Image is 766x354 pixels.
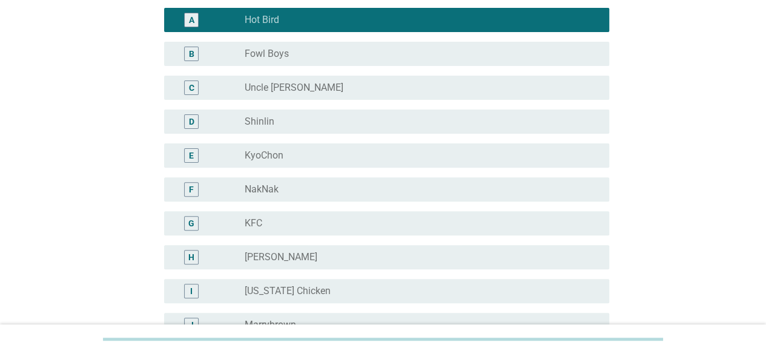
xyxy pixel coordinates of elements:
label: Marrybrown [245,319,296,331]
label: Shinlin [245,116,274,128]
div: B [189,47,194,60]
div: J [189,318,194,331]
label: Fowl Boys [245,48,289,60]
div: A [189,13,194,26]
div: E [189,149,194,162]
label: [US_STATE] Chicken [245,285,331,297]
label: Uncle [PERSON_NAME] [245,82,343,94]
div: I [190,284,193,297]
div: F [189,183,194,195]
div: D [189,115,194,128]
label: Hot Bird [245,14,279,26]
label: NakNak [245,183,279,195]
div: G [188,217,194,229]
label: KFC [245,217,262,229]
div: H [188,251,194,263]
div: C [189,81,194,94]
label: [PERSON_NAME] [245,251,317,263]
label: KyoChon [245,149,283,162]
